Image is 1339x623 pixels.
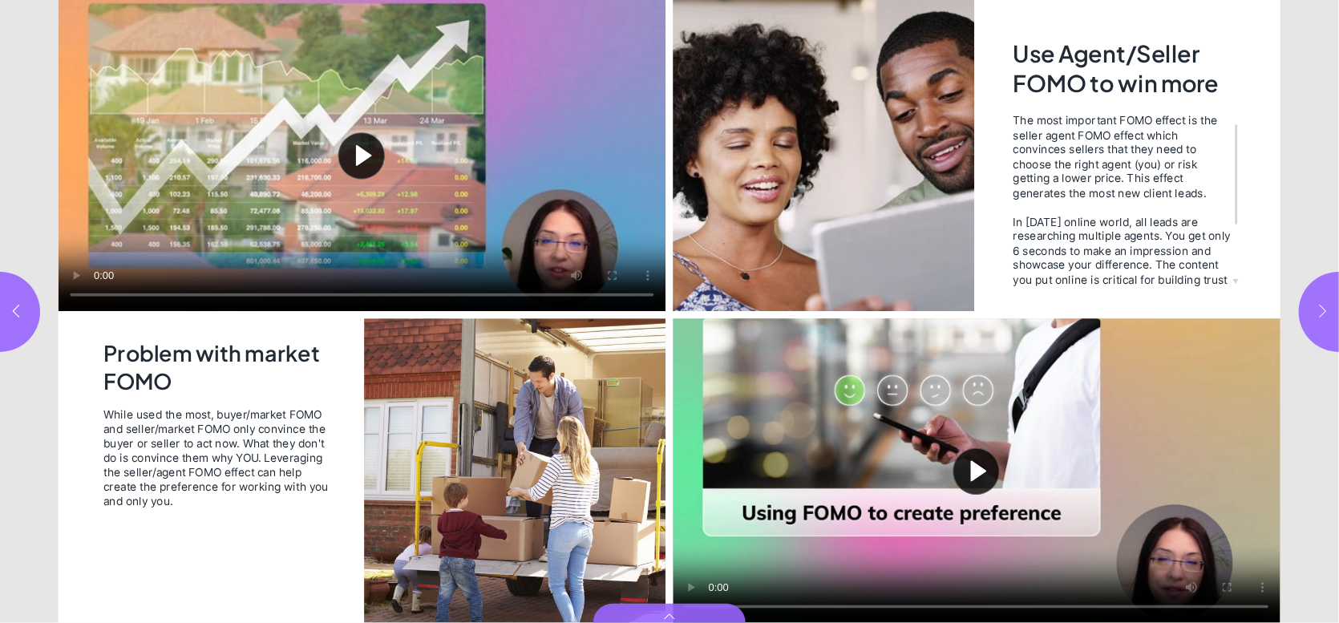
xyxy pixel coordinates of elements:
[1013,38,1236,102] h2: Use Agent/Seller FOMO to win more
[1013,214,1232,301] div: In [DATE] online world, all leads are researching multiple agents. You get only 6 seconds to make...
[103,407,330,508] span: While used the most, buyer/market FOMO and seller/market FOMO only convince the buyer or seller t...
[1013,113,1232,200] div: The most important FOMO effect is the seller agent FOMO effect which convinces sellers that they ...
[103,339,333,396] h2: Problem with market FOMO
